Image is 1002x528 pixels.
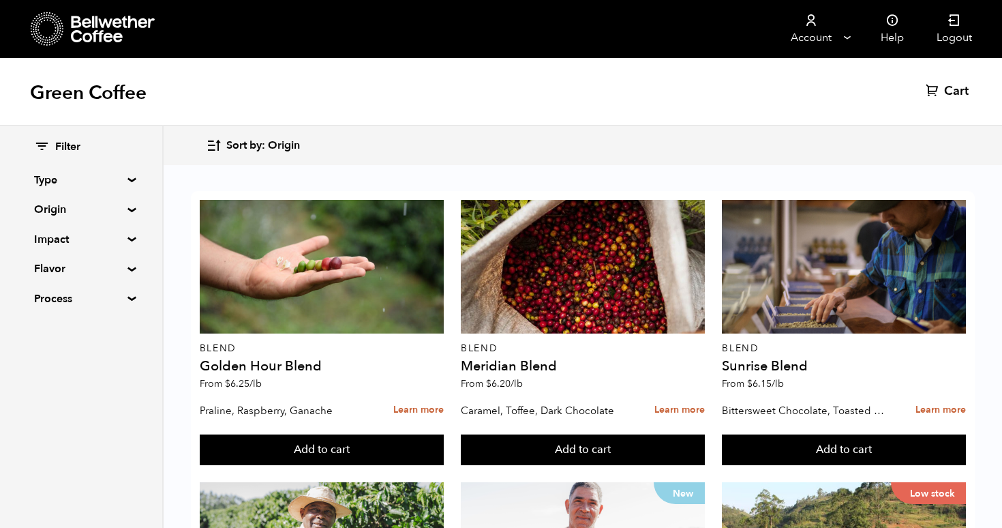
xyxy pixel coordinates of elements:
p: Caramel, Toffee, Dark Chocolate [461,400,627,421]
p: Bittersweet Chocolate, Toasted Marshmallow, Candied Orange, Praline [722,400,888,421]
p: Blend [722,344,966,353]
bdi: 6.25 [225,377,262,390]
button: Sort by: Origin [206,130,300,162]
span: Cart [944,83,969,100]
p: Blend [461,344,705,353]
summary: Process [34,291,128,307]
summary: Type [34,172,128,188]
span: $ [747,377,753,390]
span: From [200,377,262,390]
span: /lb [772,377,784,390]
p: Low stock [891,482,966,504]
span: $ [486,377,491,390]
span: /lb [511,377,523,390]
button: Add to cart [200,435,444,466]
span: Filter [55,140,80,155]
h4: Golden Hour Blend [200,360,444,373]
a: Learn more [393,396,444,425]
p: Praline, Raspberry, Ganache [200,400,366,421]
span: Sort by: Origin [226,138,300,153]
span: $ [225,377,230,390]
button: Add to cart [461,435,705,466]
span: /lb [249,377,262,390]
button: Add to cart [722,435,966,466]
span: From [722,377,784,390]
span: From [461,377,523,390]
bdi: 6.20 [486,377,523,390]
h4: Sunrise Blend [722,360,966,373]
a: Cart [926,83,972,100]
a: Learn more [915,396,966,425]
bdi: 6.15 [747,377,784,390]
h4: Meridian Blend [461,360,705,373]
a: Learn more [654,396,705,425]
summary: Flavor [34,261,128,277]
summary: Impact [34,231,128,248]
h1: Green Coffee [30,80,147,105]
p: Blend [200,344,444,353]
summary: Origin [34,201,128,218]
p: New [654,482,705,504]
